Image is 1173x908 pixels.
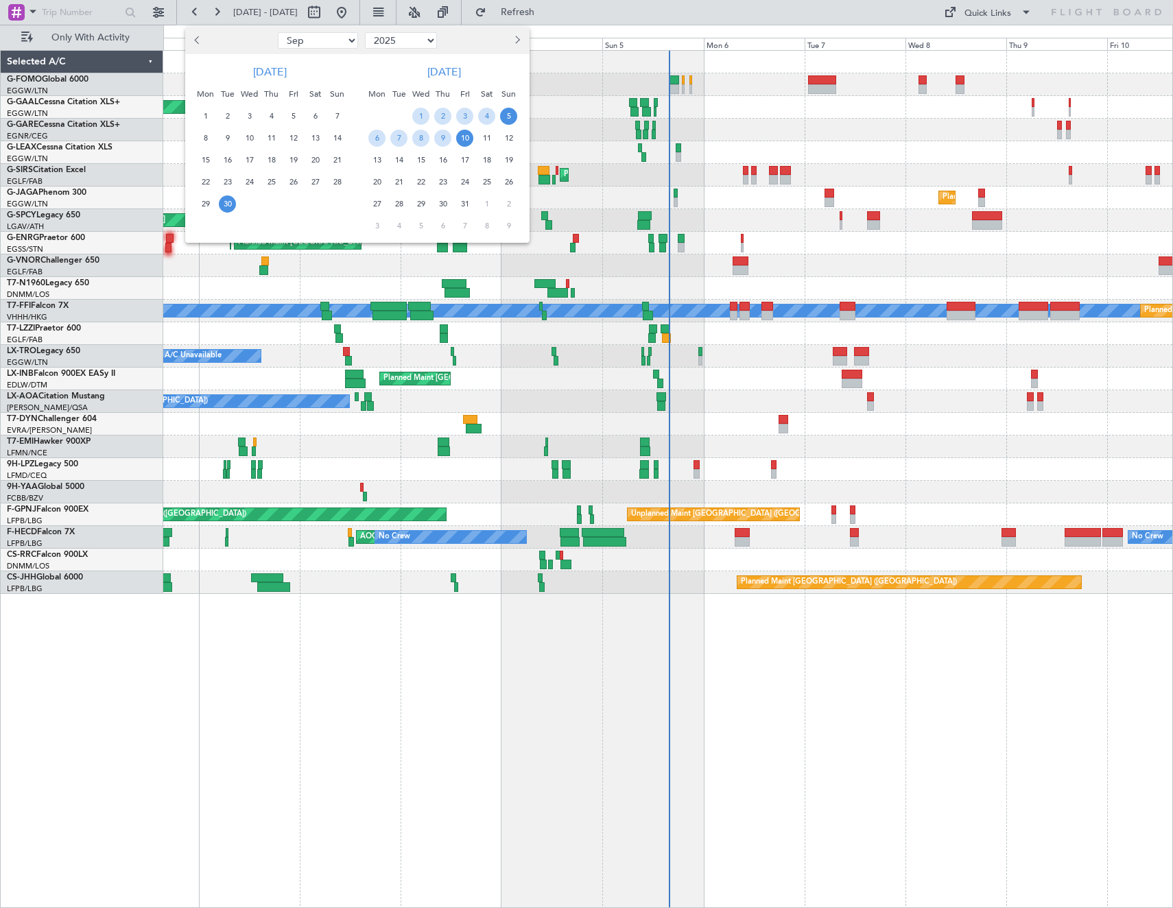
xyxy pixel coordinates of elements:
span: 9 [219,130,236,147]
span: 26 [285,174,302,191]
div: 6-10-2025 [366,127,388,149]
span: 17 [241,152,258,169]
select: Select month [278,32,358,49]
div: 4-10-2025 [476,105,498,127]
div: 27-10-2025 [366,193,388,215]
div: 16-9-2025 [217,149,239,171]
div: 14-9-2025 [327,127,348,149]
span: 3 [456,108,473,125]
span: 6 [368,130,386,147]
div: 30-10-2025 [432,193,454,215]
button: Previous month [191,29,206,51]
div: 17-10-2025 [454,149,476,171]
span: 14 [329,130,346,147]
div: Sun [498,83,520,105]
span: 20 [368,174,386,191]
div: Sat [476,83,498,105]
div: 13-10-2025 [366,149,388,171]
span: 6 [307,108,324,125]
div: 21-10-2025 [388,171,410,193]
div: 17-9-2025 [239,149,261,171]
span: 22 [197,174,214,191]
div: 16-10-2025 [432,149,454,171]
div: 4-9-2025 [261,105,283,127]
div: 15-10-2025 [410,149,432,171]
div: Fri [454,83,476,105]
span: 11 [263,130,280,147]
span: 8 [197,130,214,147]
span: 27 [307,174,324,191]
span: 12 [500,130,517,147]
div: 4-11-2025 [388,215,410,237]
span: 9 [500,217,517,235]
span: 15 [197,152,214,169]
span: 13 [368,152,386,169]
span: 20 [307,152,324,169]
span: 5 [285,108,302,125]
div: 26-9-2025 [283,171,305,193]
span: 11 [478,130,495,147]
span: 8 [478,217,495,235]
div: 23-9-2025 [217,171,239,193]
span: 24 [241,174,258,191]
span: 14 [390,152,407,169]
div: 26-10-2025 [498,171,520,193]
div: 3-9-2025 [239,105,261,127]
span: 23 [219,174,236,191]
div: Mon [195,83,217,105]
div: Wed [239,83,261,105]
select: Select year [365,32,437,49]
span: 26 [500,174,517,191]
div: 3-10-2025 [454,105,476,127]
div: 6-9-2025 [305,105,327,127]
span: 30 [219,195,236,213]
div: 3-11-2025 [366,215,388,237]
div: 18-9-2025 [261,149,283,171]
span: 4 [263,108,280,125]
div: 7-10-2025 [388,127,410,149]
div: 20-10-2025 [366,171,388,193]
span: 10 [456,130,473,147]
div: Fri [283,83,305,105]
span: 10 [241,130,258,147]
div: Tue [217,83,239,105]
div: 30-9-2025 [217,193,239,215]
span: 24 [456,174,473,191]
div: 8-10-2025 [410,127,432,149]
span: 19 [285,152,302,169]
div: 5-11-2025 [410,215,432,237]
span: 25 [263,174,280,191]
div: 24-10-2025 [454,171,476,193]
div: 15-9-2025 [195,149,217,171]
span: 29 [197,195,214,213]
span: 6 [434,217,451,235]
div: 12-9-2025 [283,127,305,149]
span: 1 [197,108,214,125]
span: 8 [412,130,429,147]
div: 12-10-2025 [498,127,520,149]
span: 2 [219,108,236,125]
div: 11-10-2025 [476,127,498,149]
span: 3 [368,217,386,235]
span: 29 [412,195,429,213]
span: 16 [434,152,451,169]
div: 19-9-2025 [283,149,305,171]
button: Next month [509,29,524,51]
div: 11-9-2025 [261,127,283,149]
div: 21-9-2025 [327,149,348,171]
div: Thu [261,83,283,105]
div: 1-10-2025 [410,105,432,127]
div: 1-9-2025 [195,105,217,127]
div: Tue [388,83,410,105]
div: Thu [432,83,454,105]
span: 9 [434,130,451,147]
span: 4 [390,217,407,235]
span: 13 [307,130,324,147]
span: 7 [329,108,346,125]
span: 2 [434,108,451,125]
div: 19-10-2025 [498,149,520,171]
div: 9-10-2025 [432,127,454,149]
div: 7-11-2025 [454,215,476,237]
div: 22-9-2025 [195,171,217,193]
div: 13-9-2025 [305,127,327,149]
